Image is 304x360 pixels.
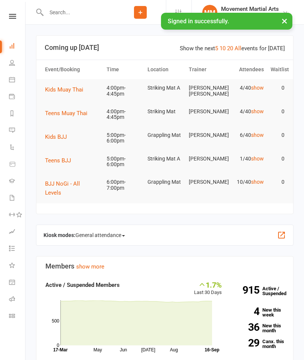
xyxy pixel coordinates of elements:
[194,280,222,289] div: 1.7%
[76,263,104,270] a: show more
[185,79,226,103] td: [PERSON_NAME] [PERSON_NAME]
[9,224,26,241] a: Assessments
[194,280,222,297] div: Last 30 Days
[103,103,144,126] td: 4:00pm-4:45pm
[144,60,185,79] th: Location
[267,173,288,191] td: 0
[251,156,264,162] a: show
[221,12,279,19] div: Movement Martial arts
[226,60,267,79] th: Attendees
[75,229,125,241] span: General attendance
[9,156,26,173] a: Product Sales
[103,173,144,197] td: 6:00pm-7:00pm
[267,150,288,168] td: 0
[9,89,26,106] a: Payments
[185,173,226,191] td: [PERSON_NAME]
[168,18,229,25] span: Signed in successfully.
[233,323,284,333] a: 36New this month
[144,103,185,120] td: Striking Mat
[233,338,259,348] strong: 29
[251,179,264,185] a: show
[227,45,233,52] a: 20
[144,79,185,97] td: Striking Mat A
[233,285,259,295] strong: 915
[45,157,71,164] span: Teens BJJ
[215,45,218,52] a: 5
[103,126,144,150] td: 5:00pm-6:00pm
[235,45,241,52] a: All
[251,108,264,114] a: show
[45,86,83,93] span: Kids Muay Thai
[144,150,185,168] td: Striking Mat A
[103,60,144,79] th: Time
[267,60,288,79] th: Waitlist
[9,308,26,325] a: Class kiosk mode
[180,44,285,53] div: Show the next events for [DATE]
[45,133,67,140] span: Kids BJJ
[9,106,26,123] a: Reports
[251,85,264,91] a: show
[44,7,115,18] input: Search...
[45,179,100,197] button: BJJ NoGi - All Levels
[144,173,185,191] td: Grappling Mat
[185,126,226,144] td: [PERSON_NAME]
[226,173,267,191] td: 10/40
[9,38,26,55] a: Dashboard
[9,274,26,291] a: General attendance kiosk mode
[103,79,144,103] td: 4:00pm-4:45pm
[9,258,26,274] a: What's New
[220,45,226,52] a: 10
[45,132,72,141] button: Kids BJJ
[44,232,75,238] strong: Kiosk modes:
[267,103,288,120] td: 0
[45,180,80,196] span: BJJ NoGi - All Levels
[144,126,185,144] td: Grappling Mat
[229,280,290,301] a: 915Active / Suspended
[103,150,144,174] td: 5:00pm-6:00pm
[9,291,26,308] a: Roll call kiosk mode
[185,103,226,120] td: [PERSON_NAME]
[251,132,264,138] a: show
[9,55,26,72] a: People
[45,262,284,270] h3: Members
[9,72,26,89] a: Calendar
[221,6,279,12] div: Movement Martial Arts
[45,44,285,51] h3: Coming up [DATE]
[267,126,288,144] td: 0
[45,110,87,117] span: Teens Muay Thai
[45,282,120,288] strong: Active / Suspended Members
[226,150,267,168] td: 1/40
[278,13,291,29] button: ×
[226,103,267,120] td: 4/40
[45,156,76,165] button: Teens BJJ
[45,85,89,94] button: Kids Muay Thai
[185,60,226,79] th: Trainer
[233,339,284,349] a: 29Canx. this month
[45,109,93,118] button: Teens Muay Thai
[185,150,226,168] td: [PERSON_NAME]
[42,60,103,79] th: Event/Booking
[226,79,267,97] td: 4/40
[233,307,284,317] a: 4New this week
[233,322,259,332] strong: 36
[202,5,217,20] div: MM
[233,306,259,316] strong: 4
[267,79,288,97] td: 0
[226,126,267,144] td: 6/40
